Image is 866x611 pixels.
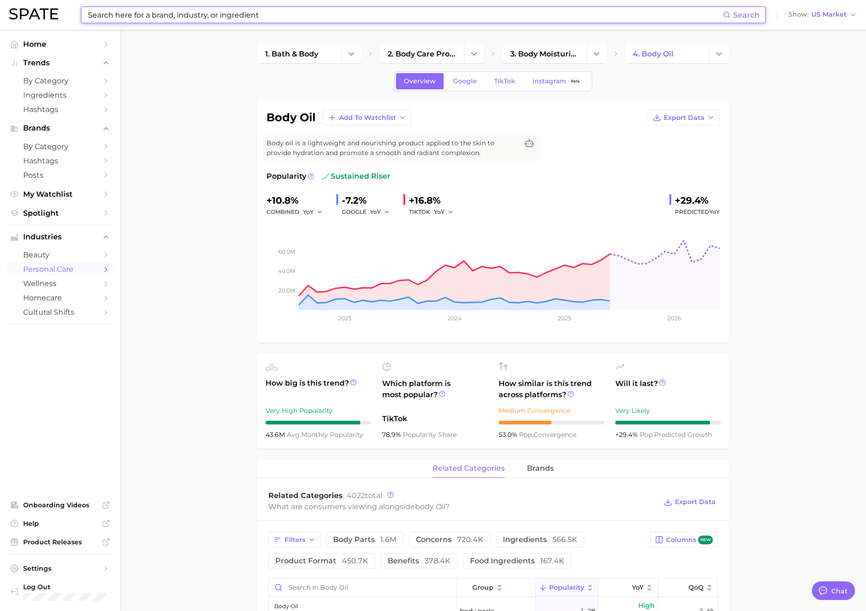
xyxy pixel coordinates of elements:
span: Product Releases [23,538,97,546]
span: food ingredients [470,557,564,565]
span: Export Data [675,498,716,506]
span: 566.5k [552,535,577,544]
span: group [472,584,494,591]
span: Columns [666,536,713,544]
a: Help [7,517,113,530]
div: GOOGLE [342,206,396,218]
input: Search in body oil [269,579,456,596]
button: ShowUS Market [786,9,859,21]
span: 450.7k [342,556,368,565]
a: Hashtags [7,102,113,117]
button: Change Category [464,44,484,63]
a: 2. body care products [380,44,464,63]
span: YoY [303,208,314,216]
div: What are consumers viewing alongside ? [268,500,657,513]
abbr: popularity index [640,430,654,439]
span: Predicted [675,206,720,218]
a: beauty [7,248,113,262]
span: How similar is this trend across platforms? [499,378,604,400]
span: YoY [632,584,643,591]
a: Posts [7,168,113,182]
img: SPATE [9,8,58,19]
div: +10.8% [266,193,329,208]
a: Home [7,37,113,51]
span: US Market [811,12,847,17]
div: Medium Convergence [499,405,604,416]
span: Search [733,11,760,19]
abbr: popularity index [519,430,533,439]
button: YoY [434,206,454,218]
span: YoY [709,208,720,215]
span: 720.4k [457,535,483,544]
a: personal care [7,262,113,276]
span: Export Data [664,114,705,122]
a: Log out. Currently logged in with e-mail dgauld@soldejaneiro.com. [7,580,113,604]
a: Google [445,73,485,89]
span: Hashtags [23,156,97,165]
button: group [457,579,535,597]
a: 1. bath & body [257,44,341,63]
span: QoQ [688,584,704,591]
span: Beta [571,77,580,85]
span: Related Categories [268,491,343,500]
span: 53.0% [499,430,519,439]
a: Overview [396,73,444,89]
button: Trends [7,56,113,70]
button: Industries [7,230,113,244]
a: 3. body moisturizing products [502,44,587,63]
div: TIKTOK [409,206,460,218]
span: Popularity [549,584,584,591]
span: YoY [434,208,445,216]
button: Change Category [587,44,606,63]
span: convergence [519,430,576,439]
button: QoQ [658,579,718,597]
span: body parts [333,536,396,543]
a: by Category [7,74,113,88]
span: YoY [370,208,381,216]
span: Instagram [532,77,566,85]
span: Show [788,12,809,17]
span: monthly popularity [287,430,363,439]
span: Brands [23,124,97,132]
abbr: average [287,430,301,439]
input: Search here for a brand, industry, or ingredient [87,7,723,23]
button: Change Category [341,44,361,63]
span: Overview [404,77,436,85]
button: YoY [599,579,658,597]
span: by Category [23,76,97,85]
tspan: 2026 [668,315,681,322]
span: related categories [433,464,505,473]
div: combined [266,206,329,218]
a: Spotlight [7,206,113,220]
a: Onboarding Videos [7,498,113,512]
span: product format [275,557,368,565]
h1: body oil [266,112,315,123]
span: TikTok [382,413,488,424]
span: body oil [415,502,445,511]
button: Popularity [536,579,599,597]
span: 1.6m [380,535,396,544]
span: 4. body oil [633,50,674,58]
button: Change Category [709,44,729,63]
span: Onboarding Videos [23,501,97,509]
span: Spotlight [23,209,97,218]
button: YoY [370,206,390,218]
div: +29.4% [675,193,720,208]
span: TikTok [494,77,515,85]
button: YoY [303,206,323,218]
span: 43.6m [266,430,287,439]
span: +29.4% [615,430,640,439]
a: TikTok [486,73,523,89]
button: Brands [7,121,113,135]
span: ingredients [503,536,577,543]
a: Hashtags [7,154,113,168]
span: 2. body care products [388,50,456,58]
a: Ingredients [7,88,113,102]
span: 1. bath & body [265,50,318,58]
div: +16.8% [409,193,460,208]
img: sustained riser [322,173,329,180]
a: 4. body oil [625,44,709,63]
span: Settings [23,564,97,573]
span: wellness [23,279,97,288]
span: 167.4k [540,556,564,565]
